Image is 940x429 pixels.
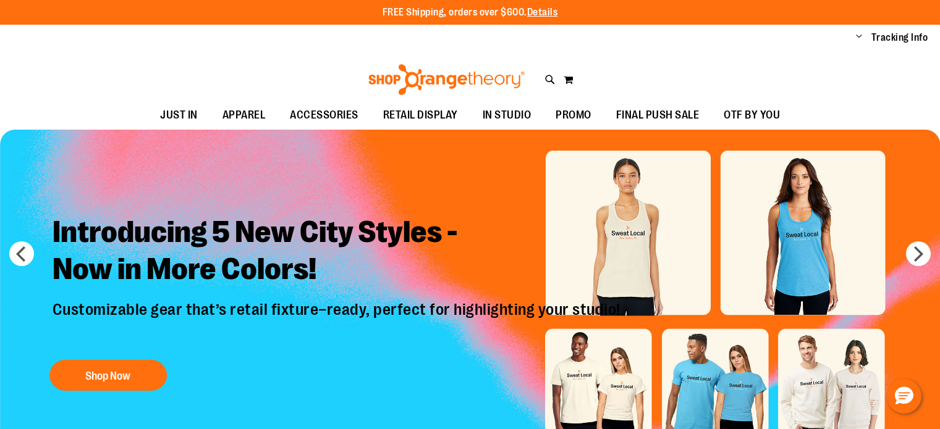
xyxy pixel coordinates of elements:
a: RETAIL DISPLAY [371,101,470,130]
span: IN STUDIO [483,101,531,129]
a: Tracking Info [871,31,928,44]
a: Details [527,7,558,18]
a: OTF BY YOU [711,101,792,130]
button: Account menu [856,31,862,44]
span: FINAL PUSH SALE [616,101,700,129]
span: RETAIL DISPLAY [383,101,458,129]
a: APPAREL [210,101,278,130]
span: APPAREL [222,101,266,129]
p: FREE Shipping, orders over $600. [383,6,558,20]
a: JUST IN [148,101,210,130]
img: Shop Orangetheory [366,64,527,95]
a: PROMO [543,101,604,130]
span: PROMO [556,101,591,129]
button: Hello, have a question? Let’s chat. [887,379,921,414]
span: ACCESSORIES [290,101,358,129]
a: ACCESSORIES [277,101,371,130]
p: Customizable gear that’s retail fixture–ready, perfect for highlighting your studio! [43,300,633,347]
button: next [906,241,931,266]
button: Shop Now [49,360,167,391]
button: prev [9,241,34,266]
a: FINAL PUSH SALE [604,101,712,130]
h2: Introducing 5 New City Styles - Now in More Colors! [43,204,633,300]
span: OTF BY YOU [724,101,780,129]
span: JUST IN [160,101,198,129]
a: IN STUDIO [470,101,544,130]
